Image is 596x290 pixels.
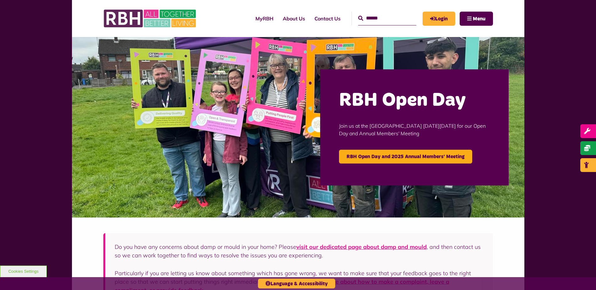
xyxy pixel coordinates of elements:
a: visit our dedicated page about damp and mould [296,243,427,250]
button: Language & Accessibility [258,279,335,288]
p: Do you have any concerns about damp or mould in your home? Please , and then contact us so we can... [115,243,484,260]
button: Navigation [460,12,493,26]
a: RBH Open Day and 2025 Annual Members' Meeting [339,150,472,164]
a: MyRBH [423,12,455,26]
a: MyRBH [251,10,278,27]
span: Menu [473,16,485,21]
img: RBH [103,6,198,31]
h2: RBH Open Day [339,88,490,113]
a: Contact Us [310,10,345,27]
p: Join us at the [GEOGRAPHIC_DATA] [DATE][DATE] for our Open Day and Annual Members' Meeting [339,113,490,147]
input: Search [358,12,416,25]
img: Image (22) [72,37,524,217]
a: About Us [278,10,310,27]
